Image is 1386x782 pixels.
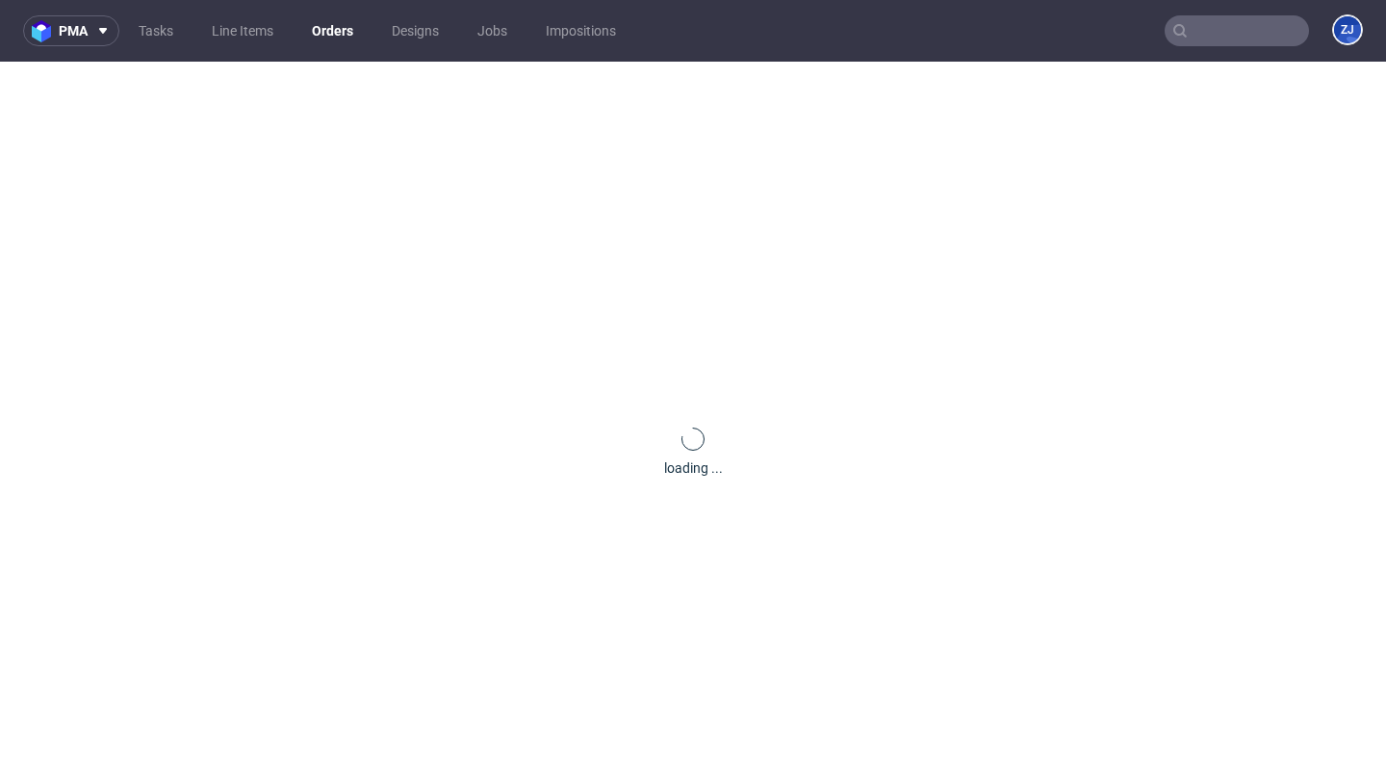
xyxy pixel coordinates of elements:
a: Orders [300,15,365,46]
a: Jobs [466,15,519,46]
button: pma [23,15,119,46]
a: Tasks [127,15,185,46]
img: logo [32,20,59,42]
span: pma [59,24,88,38]
div: loading ... [664,458,723,478]
a: Line Items [200,15,285,46]
a: Designs [380,15,450,46]
a: Impositions [534,15,628,46]
figcaption: ZJ [1334,16,1361,43]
